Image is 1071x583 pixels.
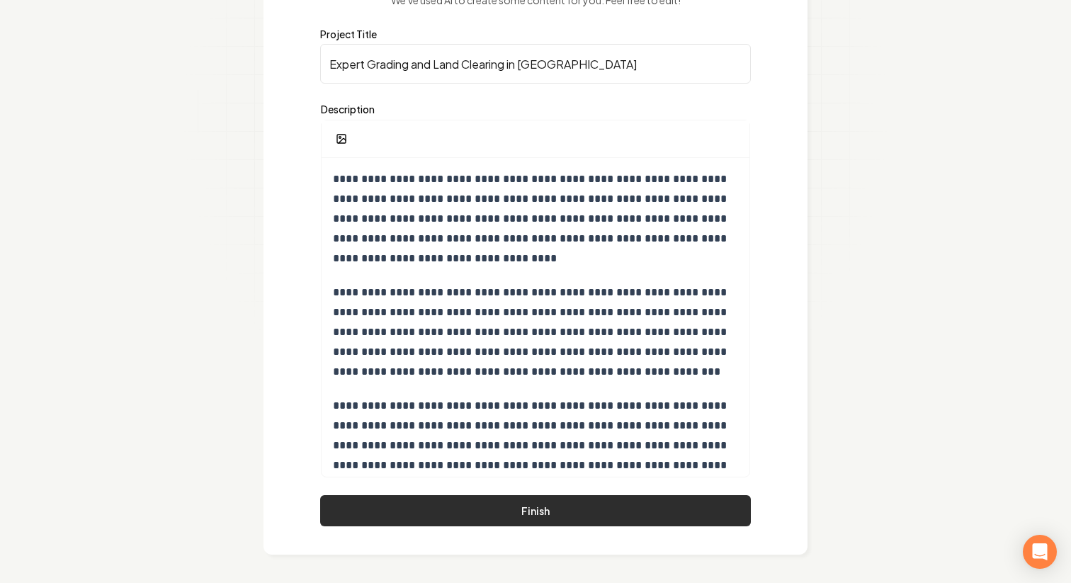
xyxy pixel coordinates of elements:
[1023,535,1057,569] div: Open Intercom Messenger
[320,44,751,84] input: i.e. Landscape Design, Kitchen Remodel, etc.
[320,27,751,41] label: Project Title
[327,126,356,152] button: Add Image
[321,104,750,114] label: Description
[320,495,751,526] button: Finish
